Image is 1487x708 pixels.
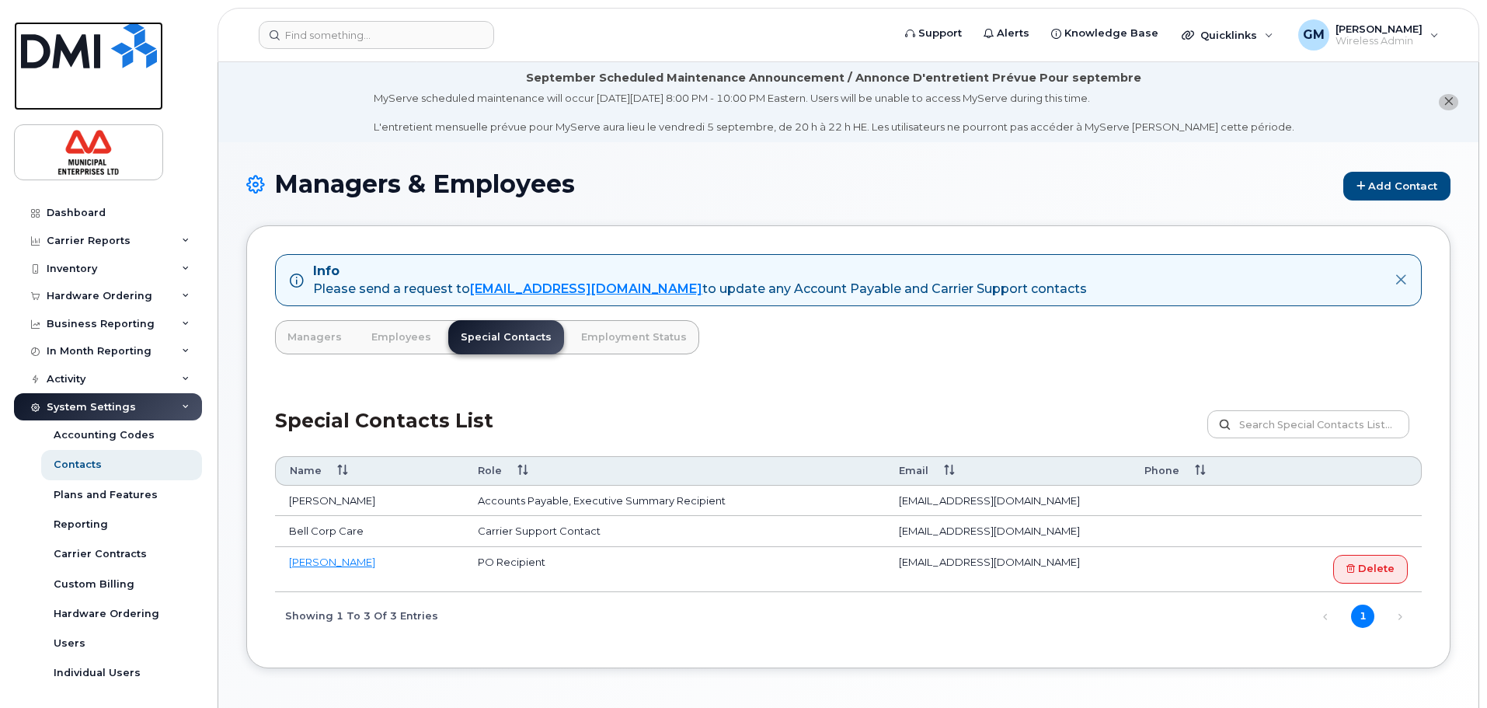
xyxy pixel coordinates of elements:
strong: Info [313,263,340,278]
a: Special Contacts [448,320,564,354]
a: Managers [275,320,354,354]
th: Role: activate to sort column ascending [464,456,885,485]
th: Name: activate to sort column ascending [275,456,464,485]
td: Bell Corp Care [275,516,464,547]
a: Add Contact [1343,172,1450,201]
th: Email: activate to sort column ascending [885,456,1130,485]
div: Showing 1 to 3 of 3 entries [275,602,438,629]
div: Please send a request to to update any Account Payable and Carrier Support contacts [313,281,1087,298]
a: Delete [1333,555,1408,584]
td: Accounts Payable, Executive Summary Recipient [464,486,885,517]
a: Previous [1314,605,1337,628]
a: [EMAIL_ADDRESS][DOMAIN_NAME] [470,281,702,296]
div: MyServe scheduled maintenance will occur [DATE][DATE] 8:00 PM - 10:00 PM Eastern. Users will be u... [374,91,1294,134]
button: close notification [1439,94,1458,110]
td: [PERSON_NAME] [275,486,464,517]
td: [EMAIL_ADDRESS][DOMAIN_NAME] [885,547,1130,592]
th: Phone: activate to sort column ascending [1130,456,1263,485]
td: [EMAIL_ADDRESS][DOMAIN_NAME] [885,486,1130,517]
td: Carrier Support Contact [464,516,885,547]
td: [EMAIL_ADDRESS][DOMAIN_NAME] [885,516,1130,547]
td: PO Recipient [464,547,885,592]
div: September Scheduled Maintenance Announcement / Annonce D'entretient Prévue Pour septembre [526,70,1141,86]
a: Employment Status [569,320,699,354]
a: [PERSON_NAME] [289,556,375,568]
h2: Special Contacts List [275,410,493,456]
a: Next [1388,605,1412,628]
h1: Managers & Employees [246,170,1450,201]
a: 1 [1351,605,1374,628]
a: Employees [359,320,444,354]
